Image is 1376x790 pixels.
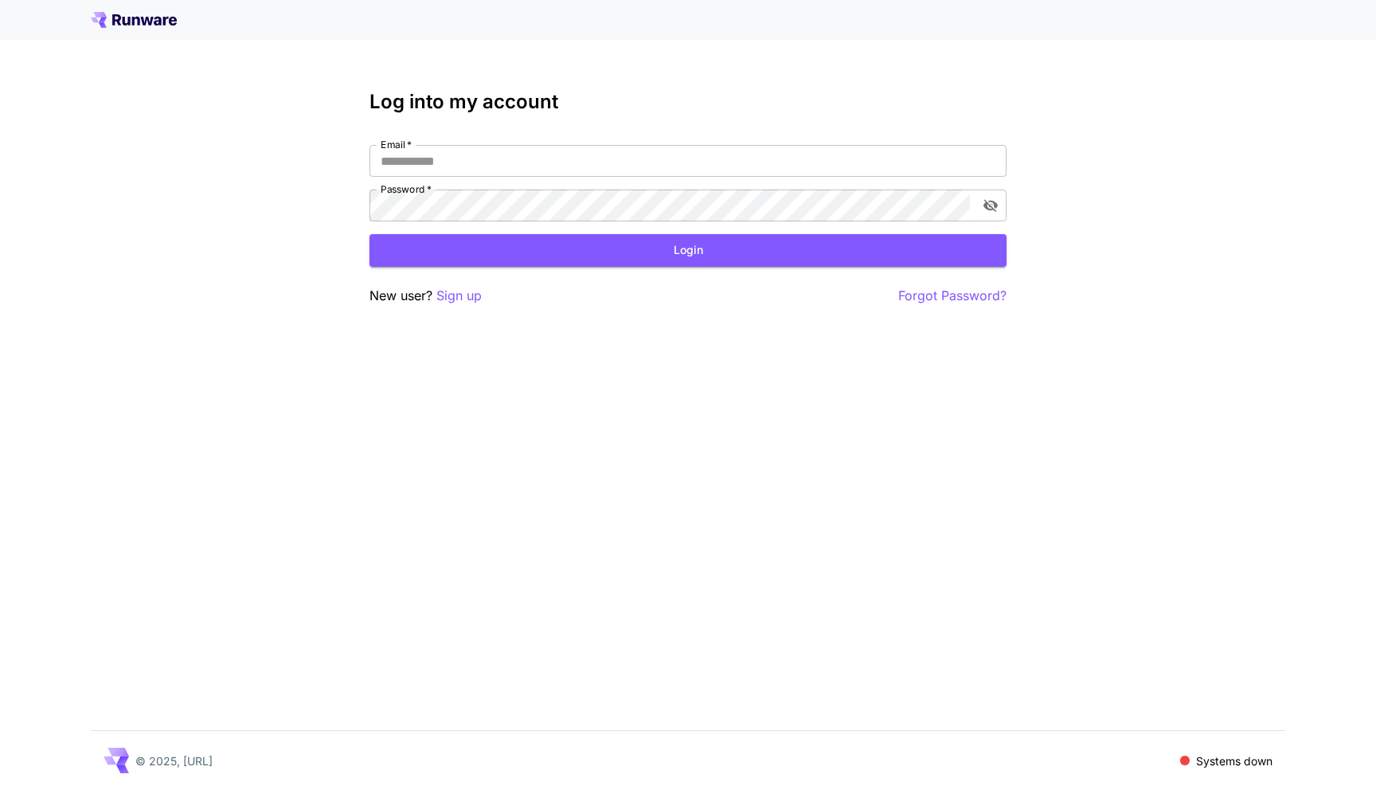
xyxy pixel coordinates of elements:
[1196,753,1272,769] p: Systems down
[898,286,1007,306] button: Forgot Password?
[369,286,482,306] p: New user?
[436,286,482,306] button: Sign up
[381,182,432,196] label: Password
[135,753,213,769] p: © 2025, [URL]
[381,138,412,151] label: Email
[976,191,1005,220] button: toggle password visibility
[369,234,1007,267] button: Login
[369,91,1007,113] h3: Log into my account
